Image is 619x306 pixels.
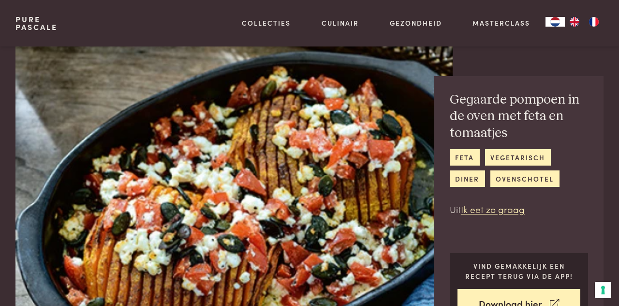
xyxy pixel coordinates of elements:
[472,18,530,28] a: Masterclass
[565,17,584,27] a: EN
[545,17,565,27] a: NL
[490,170,560,186] a: ovenschotel
[595,282,611,298] button: Uw voorkeuren voor toestemming voor trackingtechnologieën
[584,17,604,27] a: FR
[390,18,442,28] a: Gezondheid
[457,261,581,281] p: Vind gemakkelijk een recept terug via de app!
[545,17,604,27] aside: Language selected: Nederlands
[485,149,551,165] a: vegetarisch
[461,202,525,215] a: Ik eet zo graag
[242,18,291,28] a: Collecties
[545,17,565,27] div: Language
[450,170,485,186] a: diner
[565,17,604,27] ul: Language list
[15,15,58,31] a: PurePascale
[450,92,588,142] h2: Gegaarde pompoen in de oven met feta en tomaatjes
[322,18,359,28] a: Culinair
[450,149,480,165] a: feta
[450,202,588,216] p: Uit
